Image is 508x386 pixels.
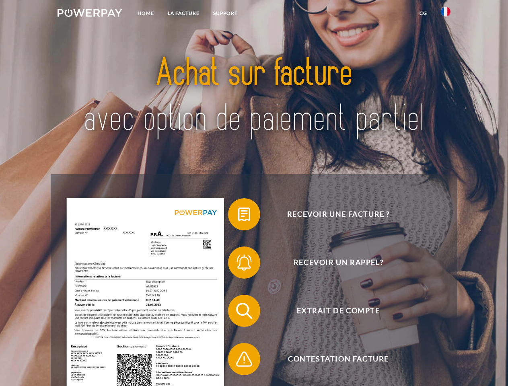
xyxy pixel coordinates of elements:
[77,39,431,154] img: title-powerpay_fr.svg
[240,246,437,279] span: Recevoir un rappel?
[161,6,206,21] a: LA FACTURE
[228,295,437,327] button: Extrait de compte
[234,204,254,224] img: qb_bill.svg
[240,198,437,230] span: Recevoir une facture ?
[228,343,437,375] button: Contestation Facture
[206,6,245,21] a: Support
[476,354,502,380] iframe: Button to launch messaging window
[234,301,254,321] img: qb_search.svg
[441,7,450,16] img: fr
[234,253,254,273] img: qb_bell.svg
[131,6,161,21] a: Home
[413,6,434,21] a: CG
[240,343,437,375] span: Contestation Facture
[228,246,437,279] button: Recevoir un rappel?
[228,198,437,230] button: Recevoir une facture ?
[234,349,254,369] img: qb_warning.svg
[240,295,437,327] span: Extrait de compte
[58,9,122,17] img: logo-powerpay-white.svg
